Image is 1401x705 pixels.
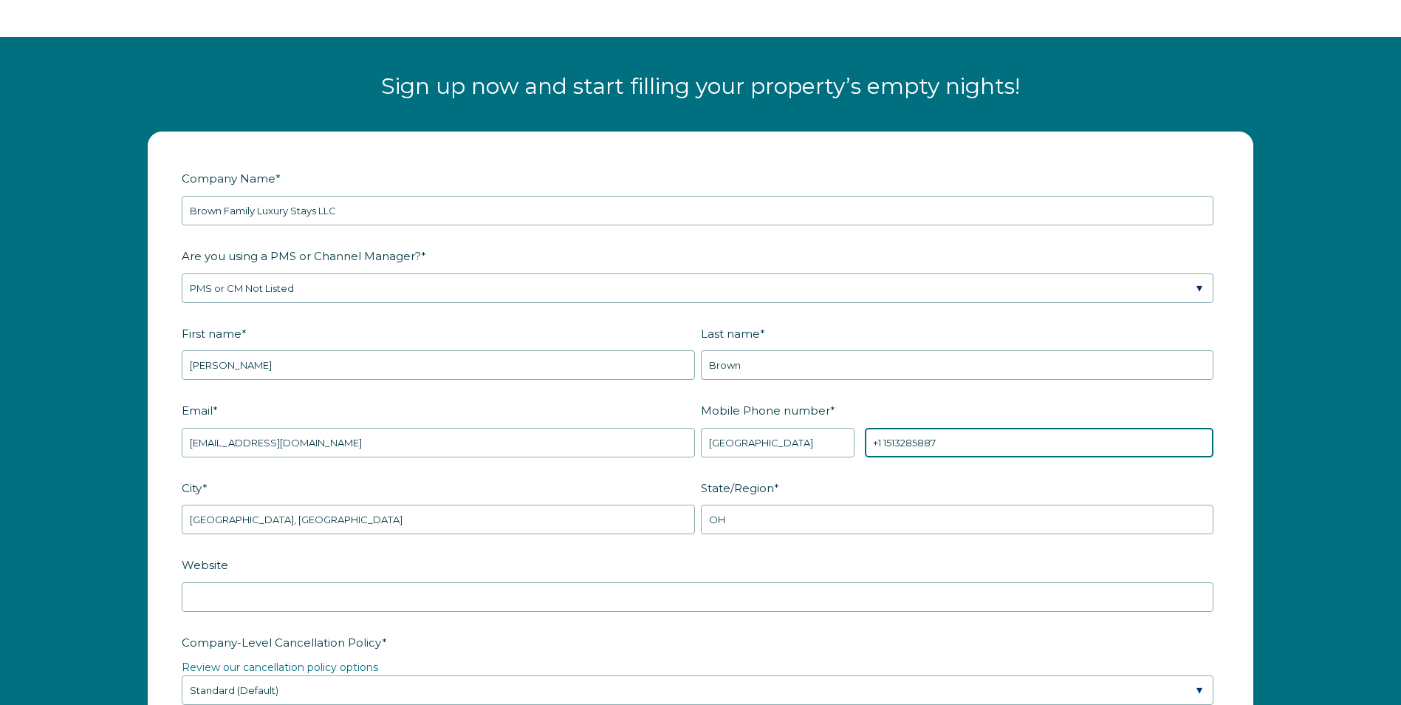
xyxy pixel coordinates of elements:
[182,661,378,674] a: Review our cancellation policy options
[182,167,275,190] span: Company Name
[701,477,774,500] span: State/Region
[701,322,760,345] span: Last name
[182,322,242,345] span: First name
[701,399,830,422] span: Mobile Phone number
[182,477,202,500] span: City
[182,399,213,422] span: Email
[182,245,421,268] span: Are you using a PMS or Channel Manager?
[381,72,1020,100] span: Sign up now and start filling your property’s empty nights!
[182,631,382,654] span: Company-Level Cancellation Policy
[182,554,228,576] span: Website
